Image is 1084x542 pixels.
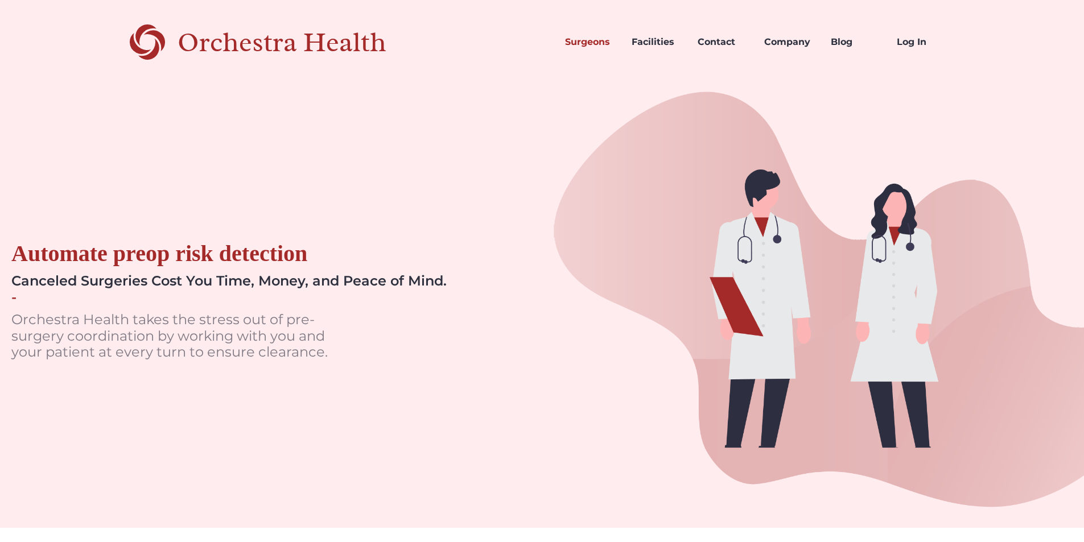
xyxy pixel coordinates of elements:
p: Orchestra Health takes the stress out of pre-surgery coordination by working with you and your pa... [11,312,353,361]
div: Automate preop risk detection [11,240,307,267]
a: home [130,23,426,61]
img: doctors [542,84,1084,528]
a: Facilities [623,23,689,61]
a: Log In [888,23,954,61]
a: Contact [689,23,755,61]
a: Company [755,23,822,61]
div: Canceled Surgeries Cost You Time, Money, and Peace of Mind. [11,273,447,289]
div: - [11,289,17,306]
div: Orchestra Health [178,31,426,54]
a: Surgeons [556,23,623,61]
a: Blog [822,23,888,61]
